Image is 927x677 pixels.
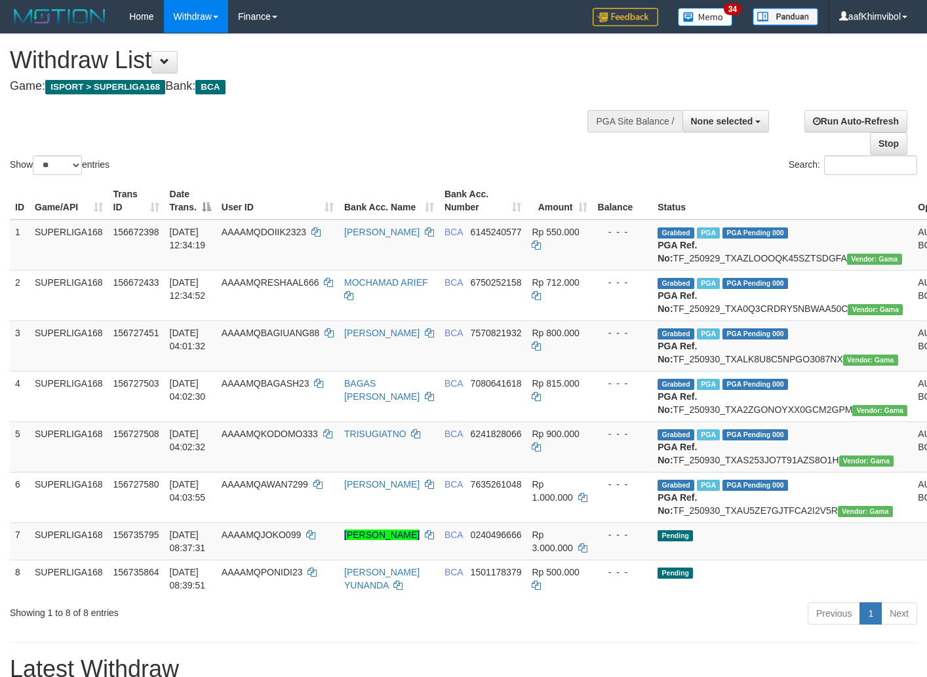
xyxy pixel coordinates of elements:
[170,378,206,402] span: [DATE] 04:02:30
[881,602,917,625] a: Next
[652,320,913,371] td: TF_250930_TXALK8U8C5NPGO3087NX
[532,378,579,389] span: Rp 815.000
[33,155,82,175] select: Showentries
[471,378,522,389] span: Copy 7080641618 to clipboard
[444,479,463,490] span: BCA
[652,421,913,472] td: TF_250930_TXAS253JO7T91AZS8O1H
[444,378,463,389] span: BCA
[848,304,903,315] span: Vendor URL: https://trx31.1velocity.biz
[30,320,108,371] td: SUPERLIGA168
[222,479,308,490] span: AAAAMQAWAN7299
[170,479,206,503] span: [DATE] 04:03:55
[722,480,788,491] span: PGA Pending
[471,567,522,577] span: Copy 1501178379 to clipboard
[113,227,159,237] span: 156672398
[471,429,522,439] span: Copy 6241828066 to clipboard
[658,492,697,516] b: PGA Ref. No:
[30,560,108,597] td: SUPERLIGA168
[344,479,420,490] a: [PERSON_NAME]
[444,429,463,439] span: BCA
[216,182,339,220] th: User ID: activate to sort column ascending
[170,328,206,351] span: [DATE] 04:01:32
[847,254,902,265] span: Vendor URL: https://trx31.1velocity.biz
[344,378,420,402] a: BAGAS [PERSON_NAME]
[658,290,697,314] b: PGA Ref. No:
[652,472,913,522] td: TF_250930_TXAU5ZE7GJTFCA2I2V5R
[658,429,694,440] span: Grabbed
[30,472,108,522] td: SUPERLIGA168
[658,480,694,491] span: Grabbed
[724,3,741,15] span: 34
[10,601,376,619] div: Showing 1 to 8 of 8 entries
[697,278,720,289] span: Marked by aafsoycanthlai
[804,110,907,132] a: Run Auto-Refresh
[526,182,592,220] th: Amount: activate to sort column ascending
[30,220,108,271] td: SUPERLIGA168
[722,379,788,390] span: PGA Pending
[165,182,216,220] th: Date Trans.: activate to sort column descending
[471,277,522,288] span: Copy 6750252158 to clipboard
[344,328,420,338] a: [PERSON_NAME]
[113,567,159,577] span: 156735864
[682,110,770,132] button: None selected
[598,528,648,541] div: - - -
[870,132,907,155] a: Stop
[170,567,206,590] span: [DATE] 08:39:51
[658,568,693,579] span: Pending
[113,530,159,540] span: 156735795
[658,442,697,465] b: PGA Ref. No:
[691,116,753,126] span: None selected
[598,377,648,390] div: - - -
[652,220,913,271] td: TF_250929_TXAZLOOOQK45SZTSDGFA
[532,277,579,288] span: Rp 712.000
[652,270,913,320] td: TF_250929_TXA0Q3CRDRY5NBWAA50C
[222,429,318,439] span: AAAAMQKODOMO333
[532,567,579,577] span: Rp 500.000
[170,530,206,553] span: [DATE] 08:37:31
[658,240,697,263] b: PGA Ref. No:
[10,270,30,320] td: 2
[444,227,463,237] span: BCA
[471,530,522,540] span: Copy 0240496666 to clipboard
[10,522,30,560] td: 7
[658,379,694,390] span: Grabbed
[45,80,165,94] span: ISPORT > SUPERLIGA168
[593,182,653,220] th: Balance
[222,277,319,288] span: AAAAMQRESHAAL666
[444,530,463,540] span: BCA
[697,429,720,440] span: Marked by aafchoeunmanni
[532,429,579,439] span: Rp 900.000
[222,328,319,338] span: AAAAMQBAGIUANG88
[658,278,694,289] span: Grabbed
[658,341,697,364] b: PGA Ref. No:
[593,8,658,26] img: Feedback.jpg
[587,110,682,132] div: PGA Site Balance /
[222,227,306,237] span: AAAAMQDOIIK2323
[30,421,108,472] td: SUPERLIGA168
[10,560,30,597] td: 8
[808,602,860,625] a: Previous
[722,227,788,239] span: PGA Pending
[10,155,109,175] label: Show entries
[30,182,108,220] th: Game/API: activate to sort column ascending
[344,429,406,439] a: TRISUGIATNO
[532,328,579,338] span: Rp 800.000
[652,182,913,220] th: Status
[170,227,206,250] span: [DATE] 12:34:19
[697,227,720,239] span: Marked by aafsoycanthlai
[722,328,788,339] span: PGA Pending
[113,479,159,490] span: 156727580
[532,530,572,553] span: Rp 3.000.000
[859,602,882,625] a: 1
[598,478,648,491] div: - - -
[652,371,913,421] td: TF_250930_TXA2ZGONOYXX0GCM2GPM
[658,328,694,339] span: Grabbed
[697,328,720,339] span: Marked by aafchoeunmanni
[852,405,907,416] span: Vendor URL: https://trx31.1velocity.biz
[222,530,301,540] span: AAAAMQJOKO099
[113,429,159,439] span: 156727508
[339,182,439,220] th: Bank Acc. Name: activate to sort column ascending
[598,427,648,440] div: - - -
[598,326,648,339] div: - - -
[839,455,894,467] span: Vendor URL: https://trx31.1velocity.biz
